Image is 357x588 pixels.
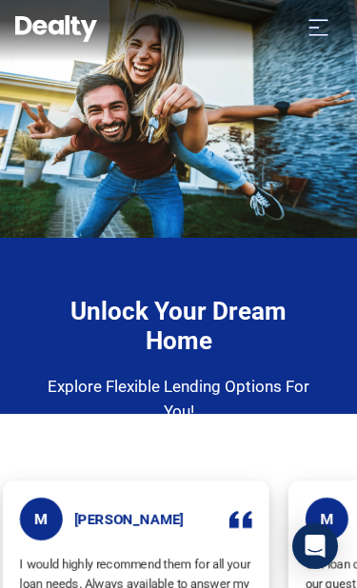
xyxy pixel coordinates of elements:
h4: Unlock Your Dream Home [44,297,313,356]
img: Dealty - Buy, Sell & Rent Homes [15,15,97,42]
button: Toggle navigation [295,11,342,42]
h5: [PERSON_NAME] [74,511,184,528]
span: M [306,498,348,540]
div: Open Intercom Messenger [292,523,338,569]
p: Explore Flexible Lending Options For You! [44,375,313,423]
span: M [20,498,63,540]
